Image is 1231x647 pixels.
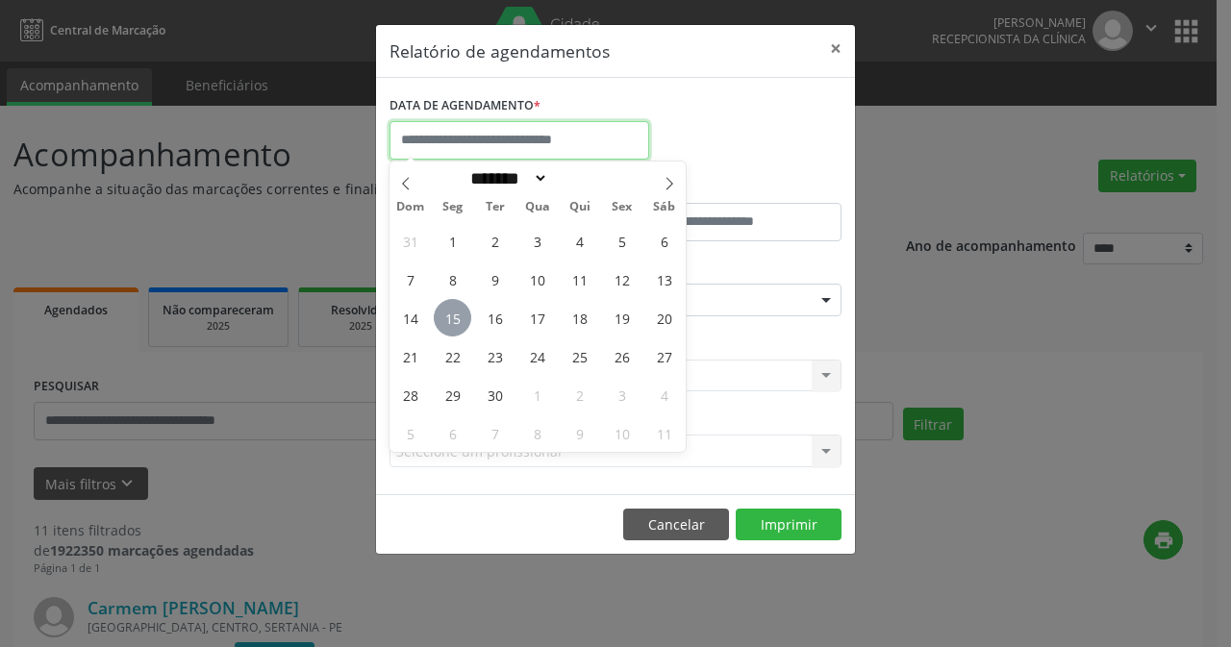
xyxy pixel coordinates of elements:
[623,509,729,541] button: Cancelar
[391,261,429,298] span: Setembro 7, 2025
[643,201,686,213] span: Sáb
[561,414,598,452] span: Outubro 9, 2025
[645,376,683,413] span: Outubro 4, 2025
[603,414,641,452] span: Outubro 10, 2025
[391,376,429,413] span: Setembro 28, 2025
[518,337,556,375] span: Setembro 24, 2025
[476,299,514,336] span: Setembro 16, 2025
[548,168,612,188] input: Year
[518,414,556,452] span: Outubro 8, 2025
[391,337,429,375] span: Setembro 21, 2025
[434,299,471,336] span: Setembro 15, 2025
[389,201,432,213] span: Dom
[391,299,429,336] span: Setembro 14, 2025
[389,91,540,121] label: DATA DE AGENDAMENTO
[518,299,556,336] span: Setembro 17, 2025
[476,414,514,452] span: Outubro 7, 2025
[476,337,514,375] span: Setembro 23, 2025
[559,201,601,213] span: Qui
[516,201,559,213] span: Qua
[391,222,429,260] span: Agosto 31, 2025
[464,168,548,188] select: Month
[645,222,683,260] span: Setembro 6, 2025
[561,261,598,298] span: Setembro 11, 2025
[432,201,474,213] span: Seg
[603,222,641,260] span: Setembro 5, 2025
[518,261,556,298] span: Setembro 10, 2025
[476,222,514,260] span: Setembro 2, 2025
[434,414,471,452] span: Outubro 6, 2025
[620,173,842,203] label: ATÉ
[391,414,429,452] span: Outubro 5, 2025
[561,222,598,260] span: Setembro 4, 2025
[474,201,516,213] span: Ter
[645,414,683,452] span: Outubro 11, 2025
[603,337,641,375] span: Setembro 26, 2025
[389,38,610,63] h5: Relatório de agendamentos
[434,337,471,375] span: Setembro 22, 2025
[603,261,641,298] span: Setembro 12, 2025
[603,299,641,336] span: Setembro 19, 2025
[736,509,842,541] button: Imprimir
[476,261,514,298] span: Setembro 9, 2025
[645,337,683,375] span: Setembro 27, 2025
[434,222,471,260] span: Setembro 1, 2025
[561,376,598,413] span: Outubro 2, 2025
[518,376,556,413] span: Outubro 1, 2025
[518,222,556,260] span: Setembro 3, 2025
[603,376,641,413] span: Outubro 3, 2025
[561,299,598,336] span: Setembro 18, 2025
[434,376,471,413] span: Setembro 29, 2025
[645,299,683,336] span: Setembro 20, 2025
[645,261,683,298] span: Setembro 13, 2025
[476,376,514,413] span: Setembro 30, 2025
[816,25,855,72] button: Close
[601,201,643,213] span: Sex
[561,337,598,375] span: Setembro 25, 2025
[434,261,471,298] span: Setembro 8, 2025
